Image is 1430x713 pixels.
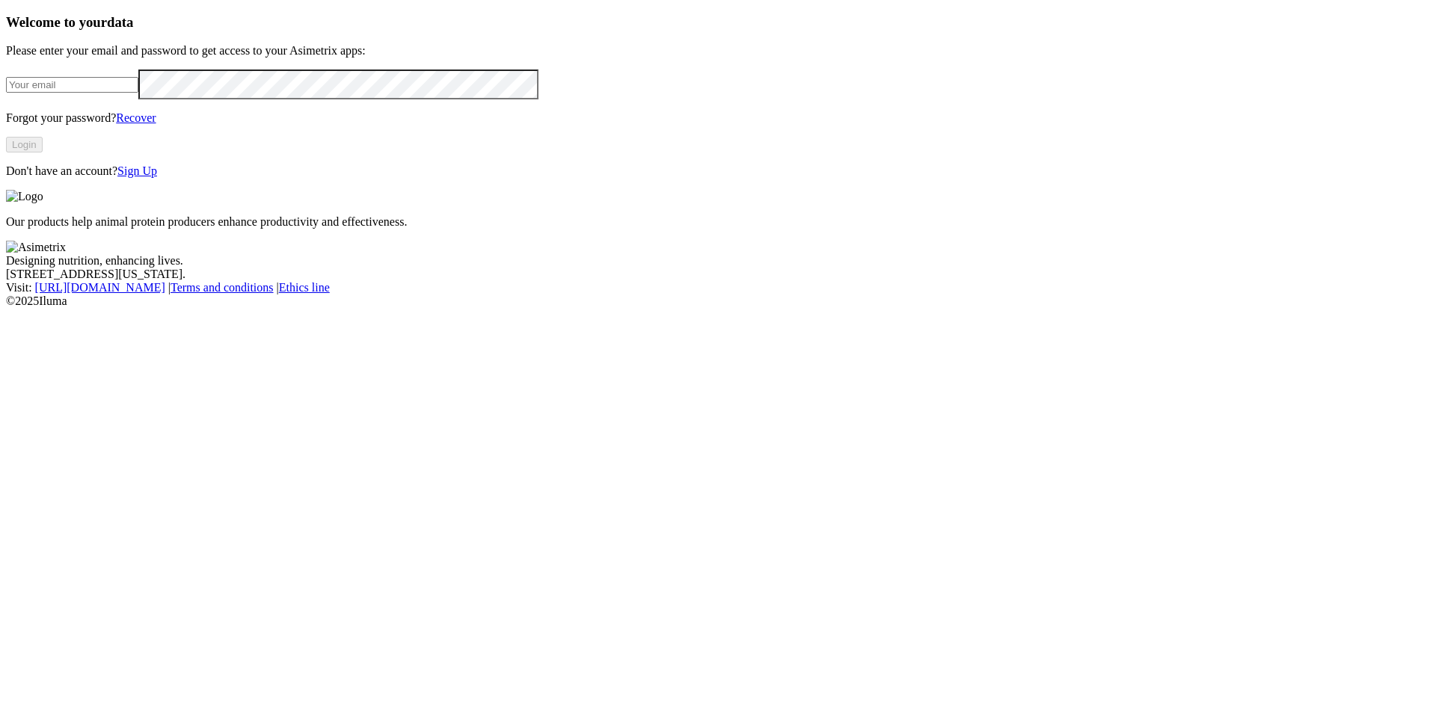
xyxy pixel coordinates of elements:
a: Terms and conditions [171,281,274,294]
p: Our products help animal protein producers enhance productivity and effectiveness. [6,215,1424,229]
img: Asimetrix [6,241,66,254]
a: [URL][DOMAIN_NAME] [35,281,165,294]
div: Designing nutrition, enhancing lives. [6,254,1424,268]
div: © 2025 Iluma [6,294,1424,308]
a: Sign Up [117,164,157,177]
button: Login [6,137,43,152]
a: Recover [116,111,156,124]
h3: Welcome to your [6,14,1424,31]
p: Please enter your email and password to get access to your Asimetrix apps: [6,44,1424,58]
span: data [107,14,133,30]
a: Ethics line [279,281,330,294]
div: Visit : | | [6,281,1424,294]
div: [STREET_ADDRESS][US_STATE]. [6,268,1424,281]
img: Logo [6,190,43,203]
p: Forgot your password? [6,111,1424,125]
p: Don't have an account? [6,164,1424,178]
input: Your email [6,77,138,93]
